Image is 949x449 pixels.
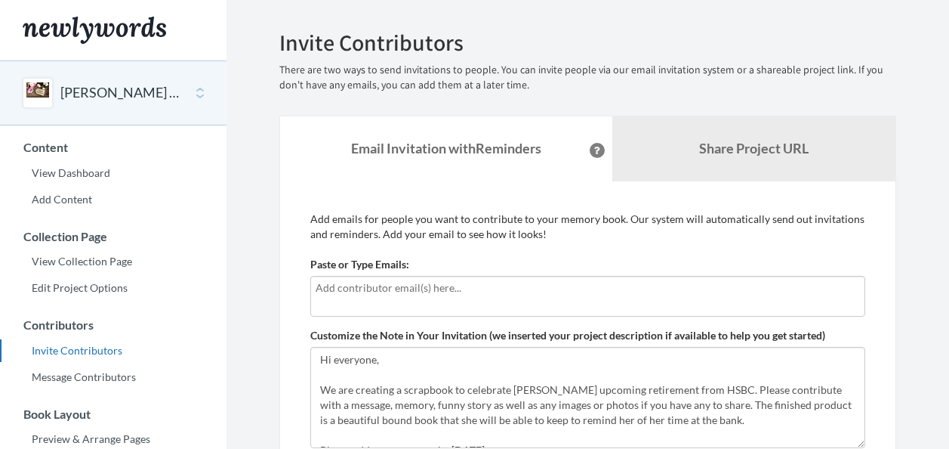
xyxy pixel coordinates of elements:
h3: Content [1,141,226,154]
h2: Invite Contributors [279,30,896,55]
textarea: Hi everyone, We are creating a scrapbook to celebrate [PERSON_NAME] upcoming retirement from HSBC... [310,347,865,448]
img: Newlywords logo [23,17,166,44]
strong: Email Invitation with Reminders [351,140,541,156]
label: Paste or Type Emails: [310,257,409,272]
p: Add emails for people you want to contribute to your memory book. Our system will automatically s... [310,212,865,242]
b: Share Project URL [699,140,809,156]
input: Add contributor email(s) here... [316,280,860,296]
p: There are two ways to send invitations to people. You can invite people via our email invitation ... [279,63,896,93]
h3: Collection Page [1,230,226,243]
label: Customize the Note in Your Invitation (we inserted your project description if available to help ... [310,328,825,343]
h3: Contributors [1,318,226,332]
h3: Book Layout [1,407,226,421]
button: [PERSON_NAME] Retirement [60,83,183,103]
